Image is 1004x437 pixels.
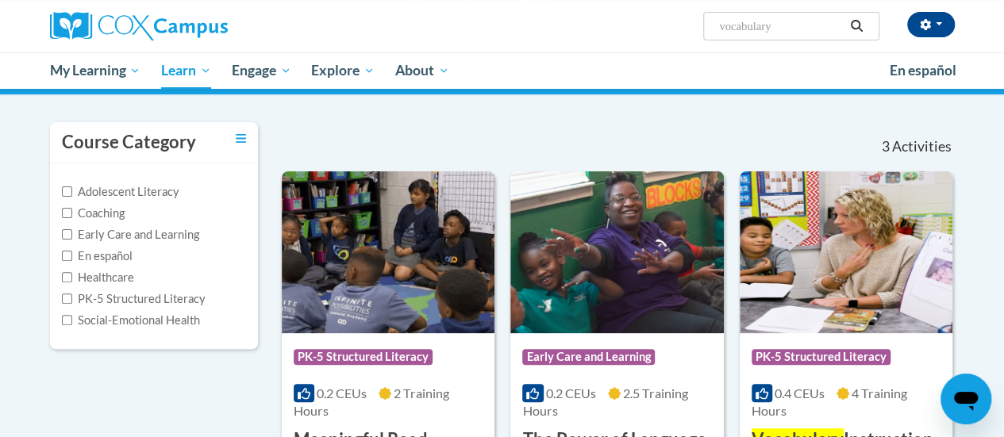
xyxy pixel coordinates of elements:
a: About [385,52,460,89]
span: Early Care and Learning [522,349,655,365]
label: PK-5 Structured Literacy [62,290,206,308]
input: Checkbox for Options [62,272,72,282]
span: 2.5 Training Hours [522,385,687,418]
img: Course Logo [510,171,723,333]
a: My Learning [40,52,152,89]
label: En español [62,247,133,265]
input: Checkbox for Options [62,293,72,304]
div: Main menu [38,52,967,89]
input: Checkbox for Options [62,229,72,240]
button: Search [844,17,868,36]
a: Learn [151,52,221,89]
label: Adolescent Literacy [62,183,179,201]
span: 2 Training Hours [294,385,449,418]
span: Explore [311,61,375,80]
a: En español [879,54,967,87]
input: Checkbox for Options [62,315,72,325]
span: 0.4 CEUs [775,385,825,401]
input: Checkbox for Options [62,251,72,261]
span: 0.2 CEUs [546,385,596,401]
button: Account Settings [907,12,955,37]
a: Engage [221,52,302,89]
label: Early Care and Learning [62,226,199,243]
span: 0.2 CEUs [317,385,367,401]
span: 4 Training Hours [752,385,907,418]
a: Explore [301,52,385,89]
span: Activities [892,138,952,155]
span: En español [890,62,956,79]
h3: Course Category [62,130,196,155]
input: Search Courses [717,17,844,36]
a: Cox Campus [50,12,336,40]
span: Engage [232,61,291,80]
label: Healthcare [62,269,134,286]
span: My Learning [49,61,140,80]
label: Social-Emotional Health [62,312,200,329]
img: Cox Campus [50,12,228,40]
iframe: Button to launch messaging window [941,374,991,424]
img: Course Logo [740,171,952,333]
img: Course Logo [282,171,494,333]
span: 3 [881,138,889,155]
span: Learn [161,61,211,80]
label: Coaching [62,205,125,222]
input: Checkbox for Options [62,208,72,218]
span: PK-5 Structured Literacy [294,349,433,365]
span: About [395,61,449,80]
span: PK-5 Structured Literacy [752,349,891,365]
a: Toggle collapse [236,130,246,148]
input: Checkbox for Options [62,186,72,197]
